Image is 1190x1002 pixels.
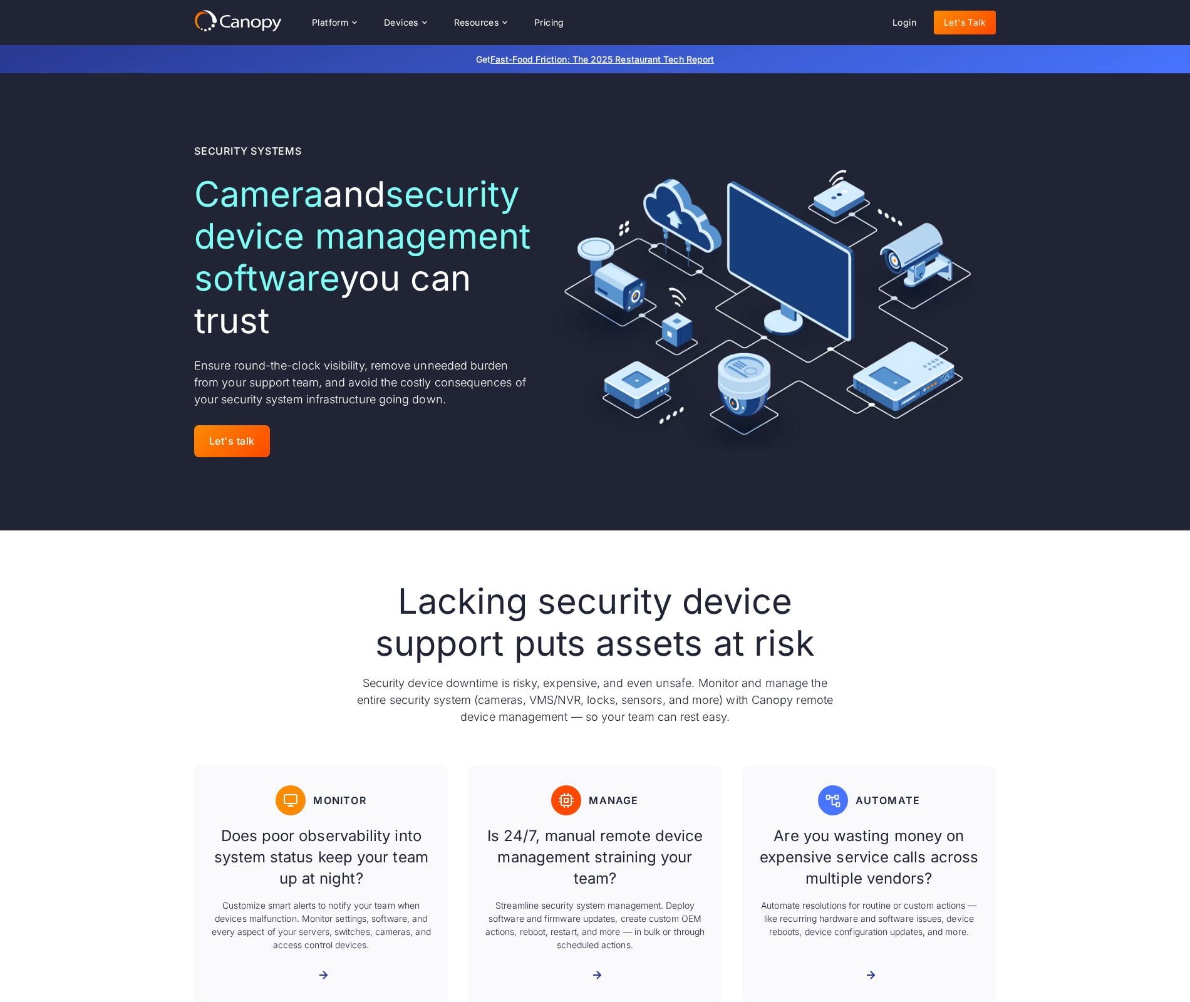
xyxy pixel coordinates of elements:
div: Let's talk [209,435,255,447]
div: Resources [444,10,517,35]
p: Customize smart alerts to notify your team when devices malfunction. Monitor settings, software, ... [209,899,433,951]
h3: Does poor observability into system status keep your team up at night? [209,825,433,889]
p: Ensure round-the-clock visibility, remove unneeded burden from your support team, and avoid the c... [194,357,534,408]
p: Security device downtime is risky, expensive, and even unsafe. Monitor and manage the entire secu... [354,674,836,725]
p: Streamline security system management. Deploy software and firmware updates, create custom OEM ac... [483,899,706,951]
div: Manage [589,793,638,808]
div: Security Systems [194,143,302,158]
h3: Are you wasting money on expensive service calls across multiple vendors? [757,825,981,889]
a: Login [882,11,926,34]
a: Let's Talk [934,11,996,34]
h2: Lacking security device support puts assets at risk [354,581,836,664]
h3: Is 24/7, manual remote device management straining your team? [483,825,706,889]
div: Devices [384,18,418,27]
span: security device management software [194,173,530,299]
div: Platform [312,18,348,27]
p: Get [288,53,902,66]
div: Automate [856,793,921,808]
div: Resources [454,18,499,27]
div: Monitor [313,793,366,808]
a: Let's talk [194,425,270,457]
a: Pricing [524,11,574,34]
div: Devices [374,10,437,35]
h1: and you can trust [194,173,534,342]
span: Camera [194,173,323,215]
a: Fast-Food Friction: The 2025 Restaurant Tech Report [490,54,714,65]
p: Automate resolutions for routine or custom actions — like recurring hardware and software issues,... [757,899,981,938]
div: Platform [302,10,366,35]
